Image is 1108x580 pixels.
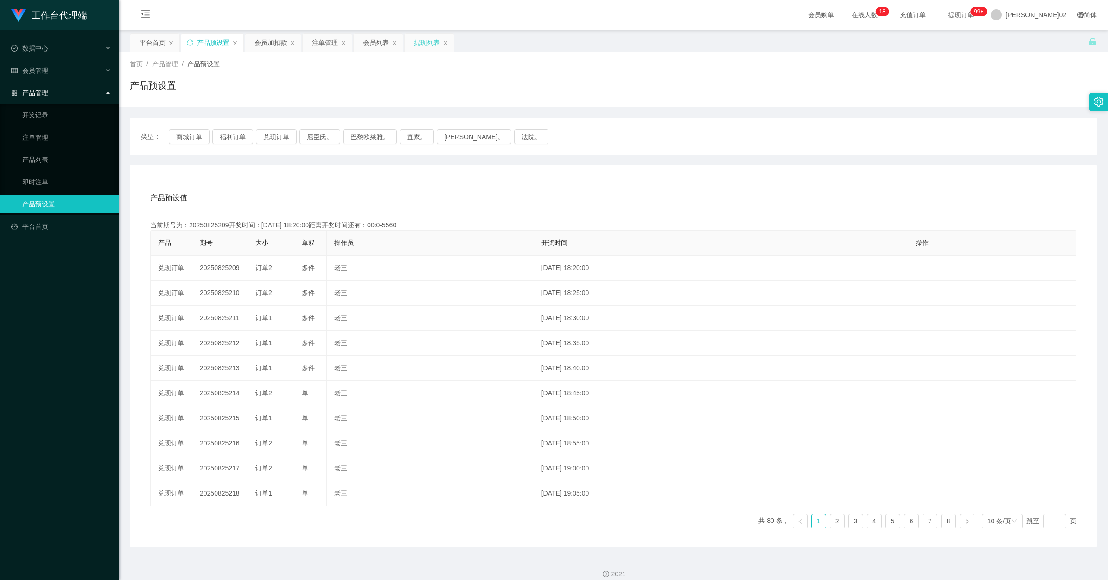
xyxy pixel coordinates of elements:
span: 单 [302,414,308,422]
td: 兑现订单 [151,381,192,406]
div: 平台首页 [140,34,166,52]
a: 开奖记录 [22,106,111,124]
button: [PERSON_NAME]。 [437,129,511,144]
span: 首页 [130,60,143,68]
span: 单 [302,464,308,472]
a: 产品预设置 [22,195,111,213]
span: 单双 [302,239,315,246]
span: 产品预设值 [150,193,187,204]
a: 4 [867,514,881,528]
span: 订单2 [255,389,272,397]
p: 1 [879,7,883,16]
i: 图标： 版权所有 [603,571,609,577]
td: 20250825216 [192,431,248,456]
td: [DATE] 18:40:00 [534,356,908,381]
span: 期号 [200,239,213,246]
h1: 工作台代理端 [32,0,87,30]
font: 充值订单 [900,11,926,19]
td: 老三 [327,306,534,331]
td: 20250825209 [192,256,248,281]
td: 20250825218 [192,481,248,506]
font: 在线人数 [852,11,878,19]
button: 商城订单 [169,129,210,144]
td: [DATE] 18:55:00 [534,431,908,456]
span: 订单1 [255,490,272,497]
div: 会员加扣款 [255,34,287,52]
td: 兑现订单 [151,456,192,481]
i: 图标： 向下 [1012,518,1017,525]
i: 图标： 设置 [1094,97,1104,107]
span: 操作员 [334,239,354,246]
span: 单 [302,490,308,497]
div: 当前期号为：20250825209开奖时间：[DATE] 18:20:00距离开奖时间还有：00:0-5560 [150,220,1076,230]
li: 上一页 [793,514,808,528]
td: 老三 [327,406,534,431]
td: 兑现订单 [151,256,192,281]
td: [DATE] 18:20:00 [534,256,908,281]
td: [DATE] 19:05:00 [534,481,908,506]
td: 兑现订单 [151,331,192,356]
li: 2 [830,514,845,528]
td: 老三 [327,381,534,406]
span: 订单1 [255,339,272,347]
span: 订单2 [255,464,272,472]
td: [DATE] 18:30:00 [534,306,908,331]
td: 兑现订单 [151,281,192,306]
span: 订单1 [255,364,272,372]
a: 图标： 仪表板平台首页 [11,217,111,236]
sup: 18 [876,7,889,16]
span: 多件 [302,364,315,372]
a: 2 [830,514,844,528]
span: 多件 [302,289,315,296]
td: [DATE] 18:50:00 [534,406,908,431]
td: 兑现订单 [151,431,192,456]
i: 图标： 关闭 [392,40,397,46]
i: 图标： menu-fold [130,0,161,30]
li: 4 [867,514,882,528]
td: 老三 [327,431,534,456]
td: 兑现订单 [151,406,192,431]
i: 图标： 关闭 [232,40,238,46]
button: 宜家。 [400,129,434,144]
button: 福利订单 [212,129,253,144]
div: 会员列表 [363,34,389,52]
td: 20250825217 [192,456,248,481]
td: [DATE] 18:25:00 [534,281,908,306]
span: 类型： [141,129,169,144]
li: 1 [811,514,826,528]
td: 老三 [327,356,534,381]
i: 图标： table [11,67,18,74]
td: 兑现订单 [151,481,192,506]
li: 7 [923,514,937,528]
i: 图标： 同步 [187,39,193,46]
a: 工作台代理端 [11,11,87,19]
span: 多件 [302,314,315,322]
td: 老三 [327,331,534,356]
a: 6 [904,514,918,528]
span: 订单1 [255,314,272,322]
div: 注单管理 [312,34,338,52]
td: 老三 [327,481,534,506]
font: 提现订单 [948,11,974,19]
span: 订单2 [255,264,272,271]
span: 大小 [255,239,268,246]
i: 图标： AppStore-O [11,90,18,96]
font: 2021 [611,570,625,578]
span: 产品 [158,239,171,246]
a: 5 [886,514,900,528]
td: [DATE] 18:45:00 [534,381,908,406]
a: 产品列表 [22,150,111,169]
a: 1 [812,514,826,528]
button: 兑现订单 [256,129,297,144]
span: 多件 [302,339,315,347]
i: 图标： check-circle-o [11,45,18,52]
span: 单 [302,439,308,447]
button: 屈臣氏。 [299,129,340,144]
span: 操作 [916,239,929,246]
span: / [146,60,148,68]
a: 8 [942,514,955,528]
i: 图标：左 [797,519,803,524]
td: [DATE] 19:00:00 [534,456,908,481]
p: 8 [882,7,885,16]
td: 20250825212 [192,331,248,356]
